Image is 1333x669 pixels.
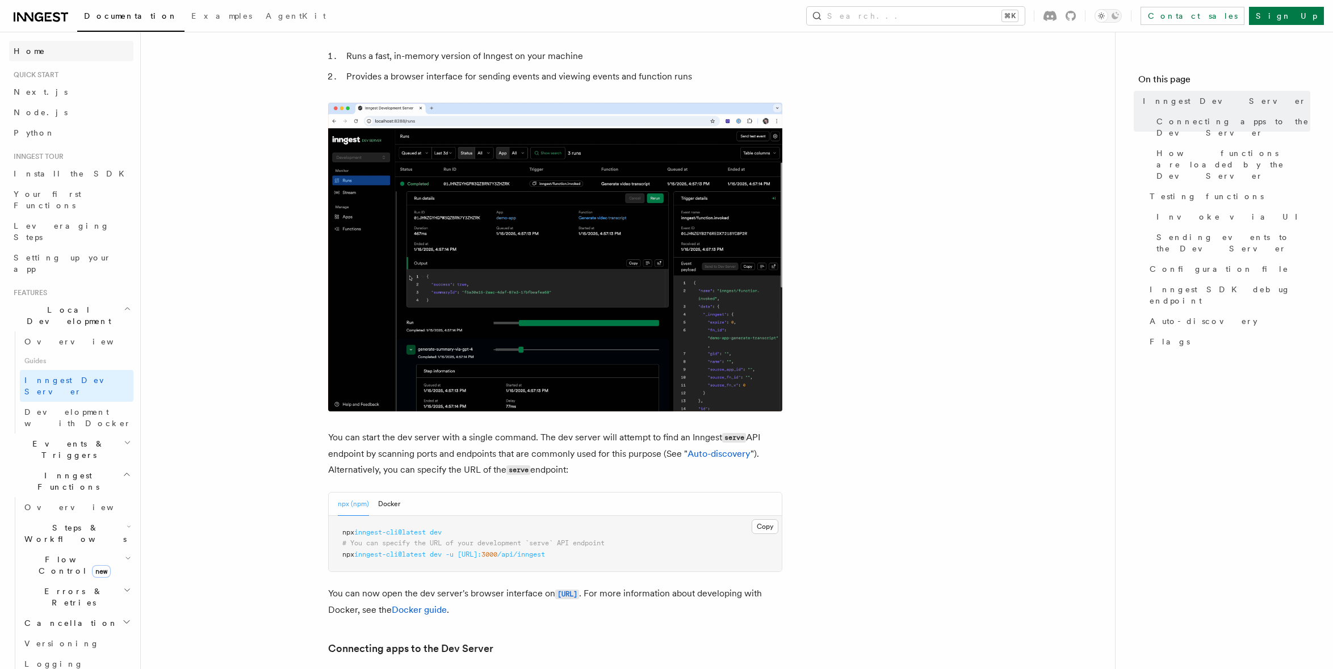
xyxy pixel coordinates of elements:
span: Flow Control [20,554,125,577]
span: npx [342,528,354,536]
button: Search...⌘K [807,7,1025,25]
code: serve [506,465,530,475]
a: Documentation [77,3,185,32]
span: Node.js [14,108,68,117]
span: Testing functions [1150,191,1264,202]
button: Cancellation [20,613,133,633]
a: Inngest SDK debug endpoint [1145,279,1310,311]
a: [URL] [555,588,579,599]
a: How functions are loaded by the Dev Server [1152,143,1310,186]
a: Overview [20,497,133,517]
span: Cancellation [20,617,118,629]
span: How functions are loaded by the Dev Server [1156,148,1310,182]
span: Guides [20,352,133,370]
span: Quick start [9,70,58,79]
span: Leveraging Steps [14,221,110,242]
span: Features [9,288,47,297]
a: Inngest Dev Server [1138,91,1310,111]
span: Setting up your app [14,253,111,274]
span: Events & Triggers [9,438,124,461]
span: Auto-discovery [1150,315,1257,327]
span: Inngest Dev Server [1143,95,1306,107]
span: Your first Functions [14,190,81,210]
a: Setting up your app [9,247,133,279]
span: Steps & Workflows [20,522,127,545]
span: 3000 [481,550,497,558]
span: Next.js [14,87,68,96]
a: Python [9,123,133,143]
span: inngest-cli@latest [354,550,426,558]
button: npx (npm) [338,493,369,516]
a: Next.js [9,82,133,102]
span: Sending events to the Dev Server [1156,232,1310,254]
span: Home [14,45,45,57]
span: Errors & Retries [20,586,123,608]
button: Local Development [9,300,133,331]
a: Sending events to the Dev Server [1152,227,1310,259]
span: Local Development [9,304,124,327]
span: Invoke via UI [1156,211,1307,222]
button: Flow Controlnew [20,549,133,581]
span: [URL]: [458,550,481,558]
a: Sign Up [1249,7,1324,25]
a: Docker guide [392,604,447,615]
button: Events & Triggers [9,434,133,465]
kbd: ⌘K [1002,10,1018,22]
a: Auto-discovery [1145,311,1310,331]
p: You can now open the dev server's browser interface on . For more information about developing wi... [328,586,782,618]
span: Inngest SDK debug endpoint [1150,284,1310,306]
span: Inngest tour [9,152,64,161]
span: Development with Docker [24,407,131,428]
span: inngest-cli@latest [354,528,426,536]
p: You can start the dev server with a single command. The dev server will attempt to find an Innges... [328,430,782,478]
div: Local Development [9,331,133,434]
span: AgentKit [266,11,326,20]
span: # You can specify the URL of your development `serve` API endpoint [342,539,605,547]
a: Flags [1145,331,1310,352]
span: npx [342,550,354,558]
a: Home [9,41,133,61]
a: AgentKit [259,3,333,31]
li: Provides a browser interface for sending events and viewing events and function runs [343,69,782,85]
span: Python [14,128,55,137]
a: Contact sales [1141,7,1244,25]
a: Invoke via UI [1152,207,1310,227]
span: new [92,565,111,578]
span: Overview [24,503,141,512]
a: Connecting apps to the Dev Server [1152,111,1310,143]
span: Connecting apps to the Dev Server [1156,116,1310,138]
button: Steps & Workflows [20,517,133,549]
a: Auto-discovery [688,448,751,459]
span: Install the SDK [14,169,131,178]
button: Inngest Functions [9,465,133,497]
span: Flags [1150,336,1190,347]
span: Logging [24,659,83,668]
a: Testing functions [1145,186,1310,207]
a: Your first Functions [9,184,133,216]
code: serve [722,433,746,443]
span: dev [430,528,442,536]
a: Development with Docker [20,402,133,434]
span: Examples [191,11,252,20]
code: [URL] [555,590,579,599]
span: Inngest Functions [9,470,123,493]
span: dev [430,550,442,558]
span: Documentation [84,11,178,20]
button: Toggle dark mode [1095,9,1122,23]
button: Errors & Retries [20,581,133,613]
span: Configuration file [1150,263,1289,275]
button: Copy [752,519,778,534]
span: Overview [24,337,141,346]
a: Connecting apps to the Dev Server [328,641,493,657]
a: Leveraging Steps [9,216,133,247]
a: Overview [20,331,133,352]
img: Dev Server Demo [328,103,782,411]
h4: On this page [1138,73,1310,91]
a: Examples [185,3,259,31]
a: Inngest Dev Server [20,370,133,402]
a: Versioning [20,633,133,654]
a: Install the SDK [9,163,133,184]
span: Inngest Dev Server [24,376,121,396]
span: -u [446,550,454,558]
button: Docker [378,493,400,516]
